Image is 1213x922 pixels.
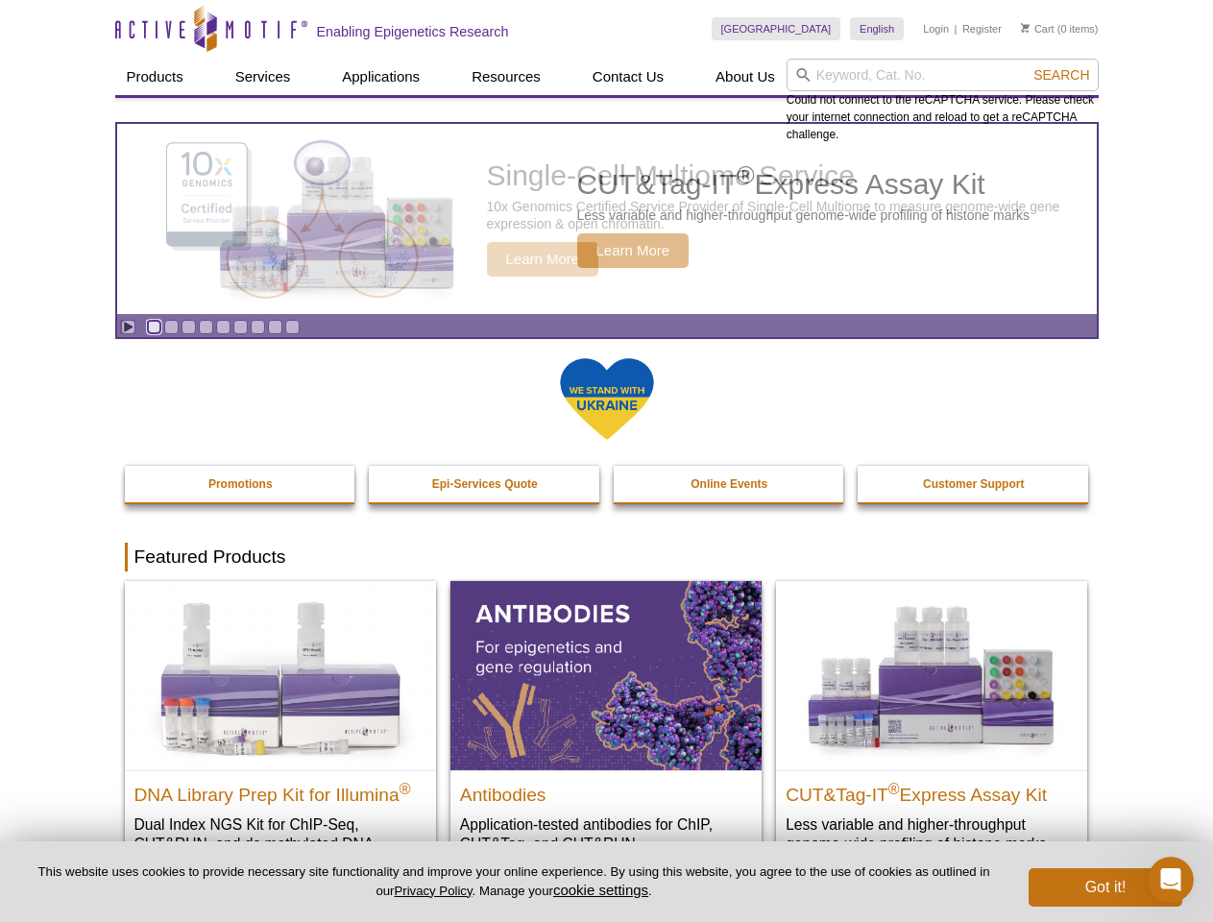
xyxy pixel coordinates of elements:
[251,320,265,334] a: Go to slide 7
[216,320,230,334] a: Go to slide 5
[330,59,431,95] a: Applications
[369,466,601,502] a: Epi-Services Quote
[850,17,904,40] a: English
[1033,67,1089,83] span: Search
[577,206,1031,224] p: Less variable and higher-throughput genome-wide profiling of histone marks
[776,581,1087,769] img: CUT&Tag-IT® Express Assay Kit
[559,356,655,442] img: We Stand With Ukraine
[1148,857,1194,903] iframe: Intercom live chat
[31,863,997,900] p: This website uses cookies to provide necessary site functionality and improve your online experie...
[577,170,1031,199] h2: CUT&Tag-IT Express Assay Kit
[923,22,949,36] a: Login
[691,477,767,491] strong: Online Events
[233,320,248,334] a: Go to slide 6
[182,320,196,334] a: Go to slide 3
[285,320,300,334] a: Go to slide 9
[179,113,496,325] img: CUT&Tag-IT Express Assay Kit
[268,320,282,334] a: Go to slide 8
[164,320,179,334] a: Go to slide 2
[888,780,900,796] sup: ®
[786,814,1078,854] p: Less variable and higher-throughput genome-wide profiling of histone marks​.
[125,466,357,502] a: Promotions
[955,17,958,40] li: |
[460,59,552,95] a: Resources
[786,776,1078,805] h2: CUT&Tag-IT Express Assay Kit
[1028,66,1095,84] button: Search
[1021,23,1030,33] img: Your Cart
[125,543,1089,571] h2: Featured Products
[577,233,690,268] span: Learn More
[858,466,1090,502] a: Customer Support
[450,581,762,769] img: All Antibodies
[460,814,752,854] p: Application-tested antibodies for ChIP, CUT&Tag, and CUT&RUN.
[125,581,436,891] a: DNA Library Prep Kit for Illumina DNA Library Prep Kit for Illumina® Dual Index NGS Kit for ChIP-...
[962,22,1002,36] a: Register
[208,477,273,491] strong: Promotions
[115,59,195,95] a: Products
[776,581,1087,872] a: CUT&Tag-IT® Express Assay Kit CUT&Tag-IT®Express Assay Kit Less variable and higher-throughput ge...
[787,59,1099,143] div: Could not connect to the reCAPTCHA service. Please check your internet connection and reload to g...
[400,780,411,796] sup: ®
[147,320,161,334] a: Go to slide 1
[737,161,754,188] sup: ®
[1029,868,1182,907] button: Got it!
[199,320,213,334] a: Go to slide 4
[432,477,538,491] strong: Epi-Services Quote
[317,23,509,40] h2: Enabling Epigenetics Research
[224,59,303,95] a: Services
[460,776,752,805] h2: Antibodies
[134,776,426,805] h2: DNA Library Prep Kit for Illumina
[121,320,135,334] a: Toggle autoplay
[394,884,472,898] a: Privacy Policy
[117,124,1097,314] a: CUT&Tag-IT Express Assay Kit CUT&Tag-IT®Express Assay Kit Less variable and higher-throughput gen...
[450,581,762,872] a: All Antibodies Antibodies Application-tested antibodies for ChIP, CUT&Tag, and CUT&RUN.
[923,477,1024,491] strong: Customer Support
[704,59,787,95] a: About Us
[117,124,1097,314] article: CUT&Tag-IT Express Assay Kit
[712,17,841,40] a: [GEOGRAPHIC_DATA]
[614,466,846,502] a: Online Events
[553,882,648,898] button: cookie settings
[581,59,675,95] a: Contact Us
[1021,17,1099,40] li: (0 items)
[134,814,426,873] p: Dual Index NGS Kit for ChIP-Seq, CUT&RUN, and ds methylated DNA assays.
[787,59,1099,91] input: Keyword, Cat. No.
[1021,22,1055,36] a: Cart
[125,581,436,769] img: DNA Library Prep Kit for Illumina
